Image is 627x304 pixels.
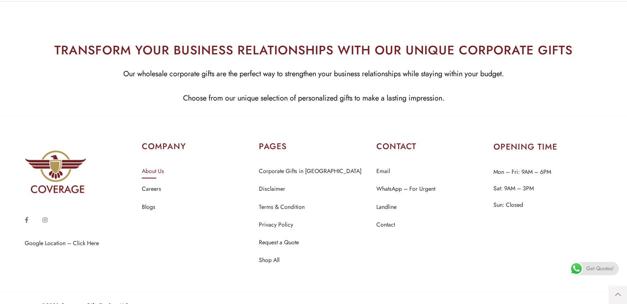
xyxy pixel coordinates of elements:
[493,143,602,151] h2: OPENING TIME
[142,202,155,213] a: Blogs
[376,220,395,230] a: Contact
[142,141,251,152] h2: COMPANY
[142,166,164,177] a: About Us
[259,166,362,177] a: Corporate Gifts in [GEOGRAPHIC_DATA]
[376,202,397,213] a: Landline
[6,41,621,59] h2: TRANSFORM YOUR BUSINESS RELATIONSHIPS WITH OUR UNIQUE CORPORATE GIFTS
[6,92,621,105] p: Choose from our unique selection of personalized gifts to make a lasting impression.
[259,255,279,266] a: Shop All
[493,164,602,213] p: Mon – Fri: 9AM – 6PM Sat: 9AM – 3PM Sun: Closed
[6,68,621,80] p: Our wholesale corporate gifts are the perfect way to strengthen your business relationships while...
[142,184,161,194] a: Careers
[259,184,285,194] a: Disclaimer
[259,141,368,152] h2: PAGES
[25,239,99,247] a: Google Location – Click Here
[259,237,299,248] a: Request a Quote
[376,166,390,177] a: Email
[376,184,435,194] a: WhatsApp – For Urgent
[376,141,485,152] h2: CONTACT
[586,262,614,275] span: Get Quotes!
[259,202,305,213] a: Terms & Condition
[259,220,293,230] a: Privacy Policy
